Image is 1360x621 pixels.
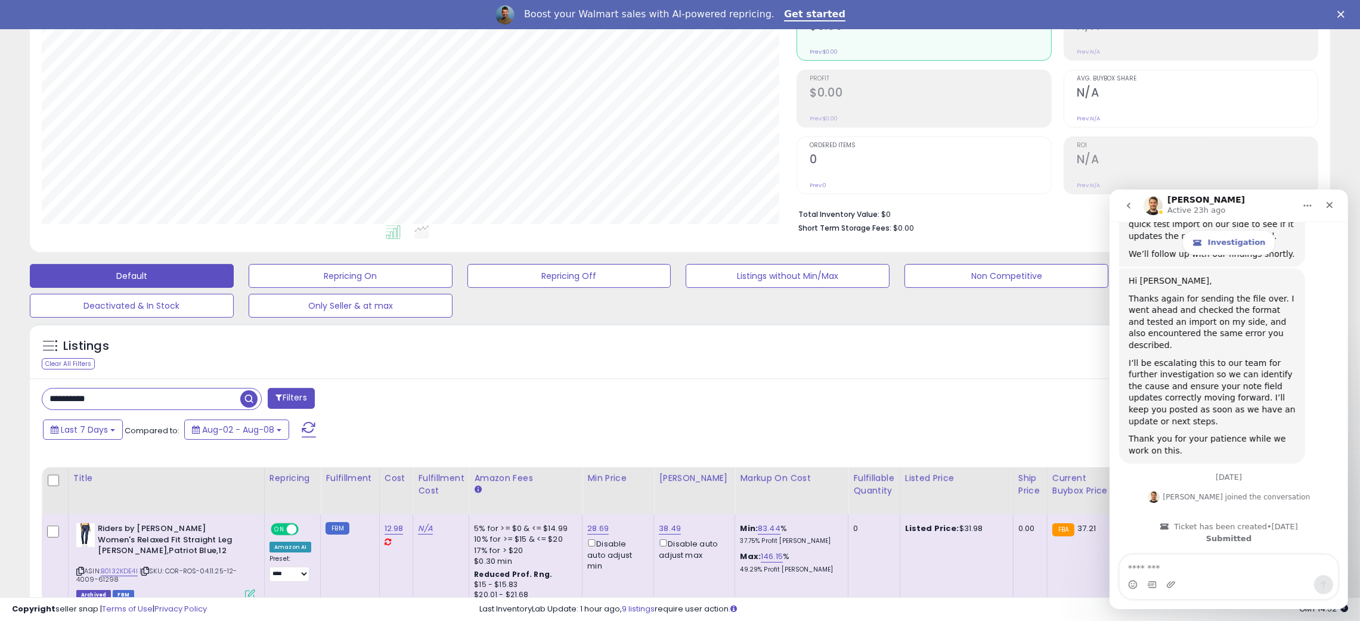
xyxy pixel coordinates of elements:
[1018,523,1038,534] div: 0.00
[495,5,515,24] img: Profile image for Adrian
[1018,472,1042,497] div: Ship Price
[249,264,453,288] button: Repricing On
[810,86,1051,102] h2: $0.00
[385,472,408,485] div: Cost
[1077,182,1100,189] small: Prev: N/A
[740,523,758,534] b: Min:
[758,523,780,535] a: 83.44
[740,472,843,485] div: Markup on Cost
[1077,523,1096,534] span: 37.21
[326,472,374,485] div: Fulfillment
[810,182,826,189] small: Prev: 0
[12,603,55,614] strong: Copyright
[810,115,838,122] small: Prev: $0.00
[1077,48,1100,55] small: Prev: N/A
[202,424,274,436] span: Aug-02 - Aug-08
[853,472,894,497] div: Fulfillable Quantity
[474,523,573,534] div: 5% for >= $0 & <= $14.99
[905,472,1008,485] div: Listed Price
[1052,472,1114,497] div: Current Buybox Price
[622,603,655,614] a: 9 listings
[474,534,573,545] div: 10% for >= $15 & <= $20
[63,338,109,355] h5: Listings
[268,388,314,409] button: Filters
[1052,523,1074,536] small: FBA
[798,206,1309,221] li: $0
[1077,142,1318,149] span: ROI
[587,472,649,485] div: Min Price
[474,485,481,495] small: Amazon Fees.
[249,294,453,318] button: Only Seller & at max
[326,522,349,535] small: FBM
[474,590,573,600] div: $20.01 - $21.68
[587,523,609,535] a: 28.69
[269,472,315,485] div: Repricing
[905,523,959,534] b: Listed Price:
[101,566,138,576] a: B0132KDE4I
[479,604,1348,615] div: Last InventoryLab Update: 1 hour ago, require user action.
[154,603,207,614] a: Privacy Policy
[98,523,243,560] b: Riders by [PERSON_NAME] Women's Relaxed Fit Straight Leg [PERSON_NAME],Patriot Blue,12
[740,551,839,573] div: %
[798,223,891,233] b: Short Term Storage Fees:
[659,472,730,485] div: [PERSON_NAME]
[467,264,671,288] button: Repricing Off
[587,537,645,572] div: Disable auto adjust min
[43,420,123,440] button: Last 7 Days
[125,425,179,436] span: Compared to:
[1110,190,1348,609] iframe: Intercom live chat
[30,264,234,288] button: Default
[76,523,255,598] div: ASIN:
[76,566,237,584] span: | SKU: COR-ROS-04.11.25-12-4009-61298
[904,264,1108,288] button: Non Competitive
[113,590,134,600] span: FBM
[385,523,404,535] a: 12.98
[76,523,95,547] img: 41sQhnsDoLL._SL40_.jpg
[12,604,207,615] div: seller snap | |
[418,523,432,535] a: N/A
[102,603,153,614] a: Terms of Use
[810,153,1051,169] h2: 0
[1077,115,1100,122] small: Prev: N/A
[474,556,573,567] div: $0.30 min
[474,472,577,485] div: Amazon Fees
[761,551,783,563] a: 146.15
[474,569,552,579] b: Reduced Prof. Rng.
[798,209,879,219] b: Total Inventory Value:
[740,566,839,574] p: 49.29% Profit [PERSON_NAME]
[686,264,890,288] button: Listings without Min/Max
[1077,86,1318,102] h2: N/A
[905,523,1004,534] div: $31.98
[184,420,289,440] button: Aug-02 - Aug-08
[418,472,464,497] div: Fulfillment Cost
[73,472,259,485] div: Title
[740,551,761,562] b: Max:
[659,523,681,535] a: 38.49
[269,542,311,552] div: Amazon AI
[76,590,111,600] span: Listings that have been deleted from Seller Central
[1337,11,1349,18] div: Close
[740,537,839,545] p: 37.75% Profit [PERSON_NAME]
